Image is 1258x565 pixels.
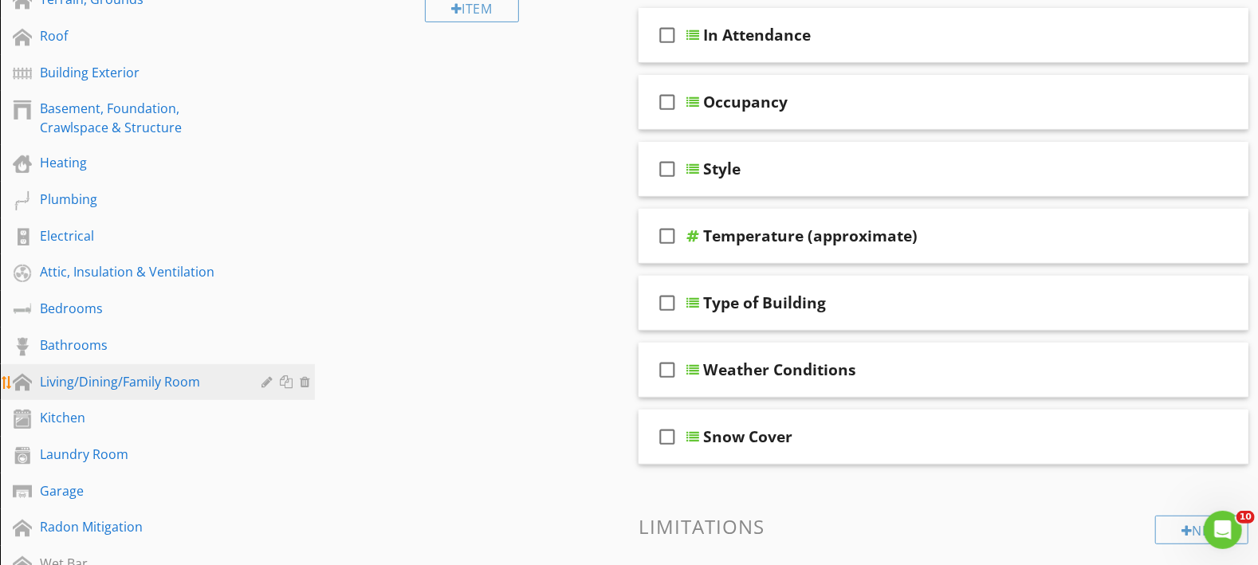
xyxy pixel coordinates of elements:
i: check_box_outline_blank [655,150,680,188]
div: Heating [40,153,239,172]
div: Plumbing [40,190,239,209]
div: In Attendance [703,26,811,45]
div: Radon Mitigation [40,517,239,536]
i: check_box_outline_blank [655,217,680,255]
div: Electrical [40,226,239,245]
div: Type of Building [703,293,826,312]
iframe: Intercom live chat [1204,511,1242,549]
div: Bedrooms [40,299,239,318]
i: check_box_outline_blank [655,284,680,322]
div: Roof [40,26,239,45]
div: Snow Cover [703,427,792,446]
div: Basement, Foundation, Crawlspace & Structure [40,99,239,137]
div: Kitchen [40,408,239,427]
div: Temperature (approximate) [703,226,918,245]
div: Garage [40,481,239,500]
h3: Limitations [639,516,1248,537]
i: check_box_outline_blank [655,351,680,389]
i: check_box_outline_blank [655,83,680,121]
div: Weather Conditions [703,360,856,379]
div: Attic, Insulation & Ventilation [40,262,239,281]
div: New [1155,516,1248,544]
div: Building Exterior [40,63,239,82]
div: Living/Dining/Family Room [40,372,239,391]
div: Style [703,159,741,179]
div: Laundry Room [40,445,239,464]
i: check_box_outline_blank [655,16,680,54]
div: Occupancy [703,92,788,112]
i: check_box_outline_blank [655,418,680,456]
span: 10 [1236,511,1255,524]
div: Bathrooms [40,335,239,355]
